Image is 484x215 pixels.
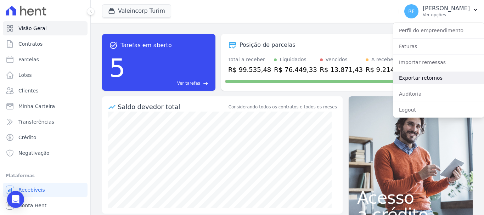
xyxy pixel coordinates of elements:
[326,56,348,63] div: Vencidos
[393,103,484,116] a: Logout
[3,84,88,98] a: Clientes
[6,171,85,180] div: Plataformas
[393,56,484,69] a: Importar remessas
[128,80,208,86] a: Ver tarefas east
[399,1,484,21] button: RF [PERSON_NAME] Ver opções
[229,104,337,110] div: Considerando todos os contratos e todos os meses
[203,81,208,86] span: east
[18,118,54,125] span: Transferências
[357,189,464,206] span: Acesso
[18,202,46,209] span: Conta Hent
[3,52,88,67] a: Parcelas
[3,99,88,113] a: Minha Carteira
[393,40,484,53] a: Faturas
[18,25,47,32] span: Visão Geral
[109,50,125,86] div: 5
[18,103,55,110] span: Minha Carteira
[228,65,271,74] div: R$ 99.535,48
[18,87,38,94] span: Clientes
[393,87,484,100] a: Auditoria
[3,130,88,145] a: Crédito
[3,37,88,51] a: Contratos
[18,56,39,63] span: Parcelas
[18,149,50,157] span: Negativação
[423,12,470,18] p: Ver opções
[371,56,395,63] div: A receber
[280,56,306,63] div: Liquidados
[3,21,88,35] a: Visão Geral
[393,24,484,37] a: Perfil do empreendimento
[120,41,172,50] span: Tarefas em aberto
[109,41,118,50] span: task_alt
[3,183,88,197] a: Recebíveis
[423,5,470,12] p: [PERSON_NAME]
[274,65,317,74] div: R$ 76.449,33
[18,40,43,47] span: Contratos
[102,4,171,18] button: Valeincorp Turim
[18,186,45,193] span: Recebíveis
[118,102,227,112] div: Saldo devedor total
[3,146,88,160] a: Negativação
[18,72,32,79] span: Lotes
[3,68,88,82] a: Lotes
[7,191,24,208] div: Open Intercom Messenger
[240,41,296,49] div: Posição de parcelas
[3,198,88,213] a: Conta Hent
[3,115,88,129] a: Transferências
[177,80,200,86] span: Ver tarefas
[320,65,363,74] div: R$ 13.871,43
[393,72,484,84] a: Exportar retornos
[18,134,36,141] span: Crédito
[408,9,415,14] span: RF
[228,56,271,63] div: Total a receber
[366,65,405,74] div: R$ 9.214,72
